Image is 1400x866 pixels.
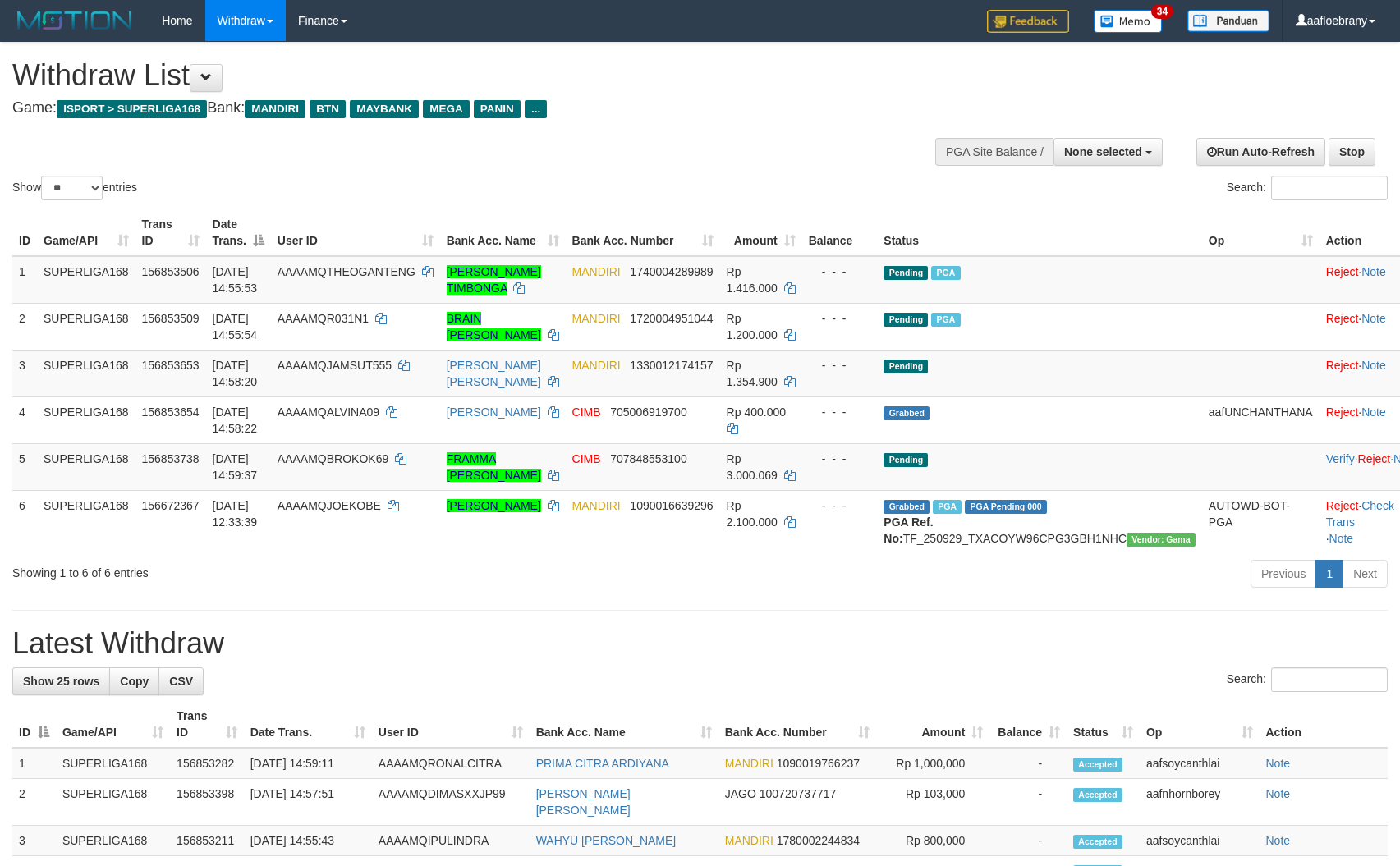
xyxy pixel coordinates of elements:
[1326,452,1355,465] a: Verify
[12,303,37,350] td: 2
[1271,667,1388,692] input: Search:
[12,176,137,200] label: Show entries
[884,500,930,514] span: Grabbed
[727,312,778,341] span: Rp 1.200.000
[572,359,621,372] span: MANDIRI
[1227,667,1388,692] label: Search:
[12,209,37,256] th: ID
[727,406,786,419] span: Rp 400.000
[876,826,990,856] td: Rp 800,000
[213,499,258,529] span: [DATE] 12:33:39
[23,675,99,688] span: Show 25 rows
[989,701,1067,748] th: Balance: activate to sort column ascending
[727,499,778,529] span: Rp 2.100.000
[278,265,415,278] span: AAAAMQTHEOGANTENG
[12,701,56,748] th: ID: activate to sort column descending
[37,256,135,304] td: SUPERLIGA168
[12,490,37,553] td: 6
[12,8,137,33] img: MOTION_logo.png
[245,100,305,118] span: MANDIRI
[120,675,149,688] span: Copy
[1326,265,1359,278] a: Reject
[1187,10,1269,32] img: panduan.png
[12,826,56,856] td: 3
[37,303,135,350] td: SUPERLIGA168
[720,209,802,256] th: Amount: activate to sort column ascending
[244,779,372,826] td: [DATE] 14:57:51
[1202,490,1320,553] td: AUTOWD-BOT-PGA
[57,100,207,118] span: ISPORT > SUPERLIGA168
[12,256,37,304] td: 1
[278,406,379,419] span: AAAAMQALVINA09
[1140,826,1260,856] td: aafsoycanthlai
[1326,312,1359,325] a: Reject
[170,701,244,748] th: Trans ID: activate to sort column ascending
[474,100,521,118] span: PANIN
[12,100,917,117] h4: Game: Bank:
[1266,757,1291,770] a: Note
[1064,145,1142,158] span: None selected
[809,497,871,514] div: - - -
[213,312,258,341] span: [DATE] 14:55:54
[37,443,135,490] td: SUPERLIGA168
[1326,359,1359,372] a: Reject
[1094,10,1163,33] img: Button%20Memo.svg
[170,779,244,826] td: 156853398
[877,209,1201,256] th: Status
[12,558,571,581] div: Showing 1 to 6 of 6 entries
[278,312,369,325] span: AAAAMQR031N1
[12,667,110,695] a: Show 25 rows
[989,748,1067,779] td: -
[777,834,860,847] span: Copy 1780002244834 to clipboard
[809,404,871,420] div: - - -
[884,266,928,280] span: Pending
[727,359,778,388] span: Rp 1.354.900
[884,313,928,327] span: Pending
[37,490,135,553] td: SUPERLIGA168
[56,748,170,779] td: SUPERLIGA168
[536,787,631,817] a: [PERSON_NAME] [PERSON_NAME]
[931,313,960,327] span: Marked by aafsoycanthlai
[1361,265,1386,278] a: Note
[725,757,773,770] span: MANDIRI
[727,265,778,295] span: Rp 1.416.000
[1140,779,1260,826] td: aafnhornborey
[525,100,547,118] span: ...
[1329,532,1354,545] a: Note
[1326,499,1359,512] a: Reject
[271,209,440,256] th: User ID: activate to sort column ascending
[760,787,836,800] span: Copy 100720737717 to clipboard
[169,675,193,688] span: CSV
[1358,452,1391,465] a: Reject
[170,748,244,779] td: 156853282
[1361,312,1386,325] a: Note
[1361,406,1386,419] a: Note
[876,748,990,779] td: Rp 1,000,000
[630,312,713,325] span: Copy 1720004951044 to clipboard
[1260,701,1389,748] th: Action
[965,500,1047,514] span: PGA Pending
[447,312,541,341] a: BRAIN [PERSON_NAME]
[372,701,530,748] th: User ID: activate to sort column ascending
[447,265,541,295] a: [PERSON_NAME] TIMBONGA
[1073,835,1122,849] span: Accepted
[56,701,170,748] th: Game/API: activate to sort column ascending
[572,452,601,465] span: CIMB
[1329,138,1375,166] a: Stop
[1326,406,1359,419] a: Reject
[213,452,258,482] span: [DATE] 14:59:37
[278,452,388,465] span: AAAAMQBROKOK69
[610,452,686,465] span: Copy 707848553100 to clipboard
[213,359,258,388] span: [DATE] 14:58:20
[109,667,159,695] a: Copy
[12,396,37,443] td: 4
[206,209,271,256] th: Date Trans.: activate to sort column descending
[12,443,37,490] td: 5
[1251,560,1316,588] a: Previous
[12,627,1388,660] h1: Latest Withdraw
[56,826,170,856] td: SUPERLIGA168
[244,748,372,779] td: [DATE] 14:59:11
[1053,138,1163,166] button: None selected
[1140,701,1260,748] th: Op: activate to sort column ascending
[447,406,541,419] a: [PERSON_NAME]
